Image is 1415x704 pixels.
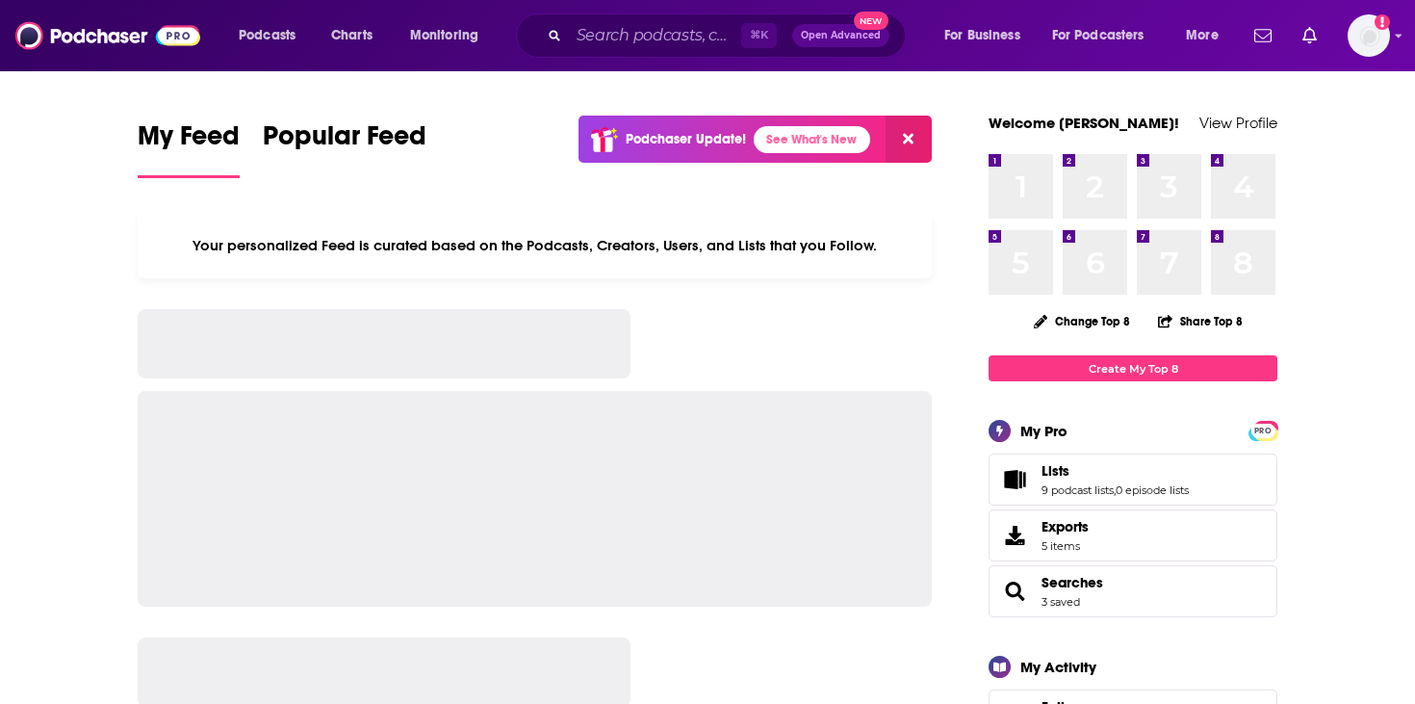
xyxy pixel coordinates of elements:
[944,22,1020,49] span: For Business
[1295,19,1325,52] a: Show notifications dropdown
[569,20,741,51] input: Search podcasts, credits, & more...
[1348,14,1390,57] button: Show profile menu
[1348,14,1390,57] img: User Profile
[1042,462,1069,480] span: Lists
[410,22,478,49] span: Monitoring
[1042,462,1189,480] a: Lists
[225,20,321,51] button: open menu
[263,119,426,178] a: Popular Feed
[931,20,1044,51] button: open menu
[995,522,1034,549] span: Exports
[1348,14,1390,57] span: Logged in as derettb
[1052,22,1145,49] span: For Podcasters
[319,20,384,51] a: Charts
[331,22,373,49] span: Charts
[995,578,1034,605] a: Searches
[1186,22,1219,49] span: More
[1199,114,1277,132] a: View Profile
[995,466,1034,493] a: Lists
[989,565,1277,617] span: Searches
[15,17,200,54] img: Podchaser - Follow, Share and Rate Podcasts
[754,126,870,153] a: See What's New
[138,213,932,278] div: Your personalized Feed is curated based on the Podcasts, Creators, Users, and Lists that you Follow.
[854,12,888,30] span: New
[1022,309,1142,333] button: Change Top 8
[989,454,1277,506] span: Lists
[1042,518,1089,535] span: Exports
[801,31,881,40] span: Open Advanced
[1247,19,1279,52] a: Show notifications dropdown
[626,131,746,147] p: Podchaser Update!
[1040,20,1172,51] button: open menu
[1172,20,1243,51] button: open menu
[989,114,1179,132] a: Welcome [PERSON_NAME]!
[1375,14,1390,30] svg: Add a profile image
[1020,422,1068,440] div: My Pro
[1042,483,1114,497] a: 9 podcast lists
[263,119,426,164] span: Popular Feed
[792,24,889,47] button: Open AdvancedNew
[989,355,1277,381] a: Create My Top 8
[534,13,924,58] div: Search podcasts, credits, & more...
[397,20,503,51] button: open menu
[1157,302,1244,340] button: Share Top 8
[138,119,240,164] span: My Feed
[741,23,777,48] span: ⌘ K
[239,22,296,49] span: Podcasts
[1020,658,1096,676] div: My Activity
[138,119,240,178] a: My Feed
[1042,539,1089,553] span: 5 items
[1114,483,1116,497] span: ,
[1251,424,1274,438] span: PRO
[1116,483,1189,497] a: 0 episode lists
[1042,574,1103,591] a: Searches
[1042,595,1080,609] a: 3 saved
[1251,423,1274,437] a: PRO
[989,509,1277,561] a: Exports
